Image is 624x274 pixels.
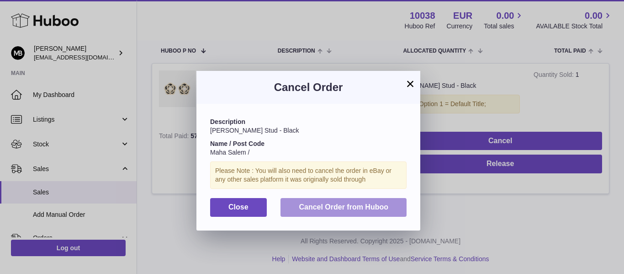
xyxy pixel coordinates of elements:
h3: Cancel Order [210,80,407,95]
button: Cancel Order from Huboo [280,198,407,217]
span: Cancel Order from Huboo [299,203,388,211]
span: [PERSON_NAME] Stud - Black [210,127,299,134]
button: × [405,78,416,89]
span: Maha Salem / [210,149,249,156]
strong: Name / Post Code [210,140,264,147]
strong: Description [210,118,245,125]
div: Please Note : You will also need to cancel the order in eBay or any other sales platform it was o... [210,161,407,189]
button: Close [210,198,267,217]
span: Close [228,203,249,211]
